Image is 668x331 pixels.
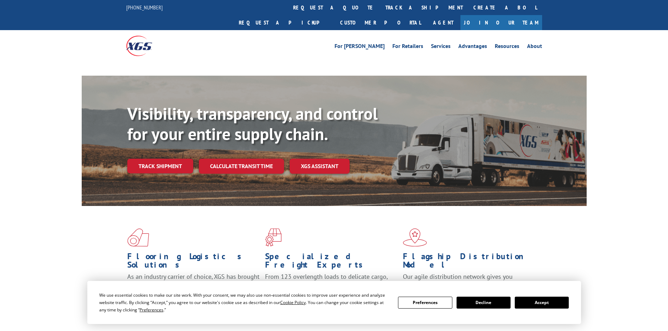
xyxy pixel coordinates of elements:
a: Calculate transit time [199,159,284,174]
a: About [527,43,542,51]
button: Preferences [398,297,452,309]
a: Services [431,43,451,51]
span: As an industry carrier of choice, XGS has brought innovation and dedication to flooring logistics... [127,273,259,297]
a: Advantages [458,43,487,51]
span: Our agile distribution network gives you nationwide inventory management on demand. [403,273,532,289]
a: Track shipment [127,159,193,173]
p: From 123 overlength loads to delicate cargo, our experienced staff knows the best way to move you... [265,273,398,304]
a: Join Our Team [460,15,542,30]
h1: Flooring Logistics Solutions [127,252,260,273]
a: For Retailers [392,43,423,51]
div: Cookie Consent Prompt [87,281,581,324]
button: Accept [515,297,569,309]
img: xgs-icon-focused-on-flooring-red [265,228,282,247]
b: Visibility, transparency, and control for your entire supply chain. [127,103,378,145]
span: Cookie Policy [280,299,306,305]
a: Request a pickup [234,15,335,30]
button: Decline [457,297,511,309]
h1: Specialized Freight Experts [265,252,398,273]
img: xgs-icon-total-supply-chain-intelligence-red [127,228,149,247]
img: xgs-icon-flagship-distribution-model-red [403,228,427,247]
div: We use essential cookies to make our site work. With your consent, we may also use non-essential ... [99,291,390,313]
a: Customer Portal [335,15,426,30]
a: For [PERSON_NAME] [335,43,385,51]
h1: Flagship Distribution Model [403,252,535,273]
a: [PHONE_NUMBER] [126,4,163,11]
span: Preferences [140,307,163,313]
a: Resources [495,43,519,51]
a: XGS ASSISTANT [290,159,350,174]
a: Agent [426,15,460,30]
